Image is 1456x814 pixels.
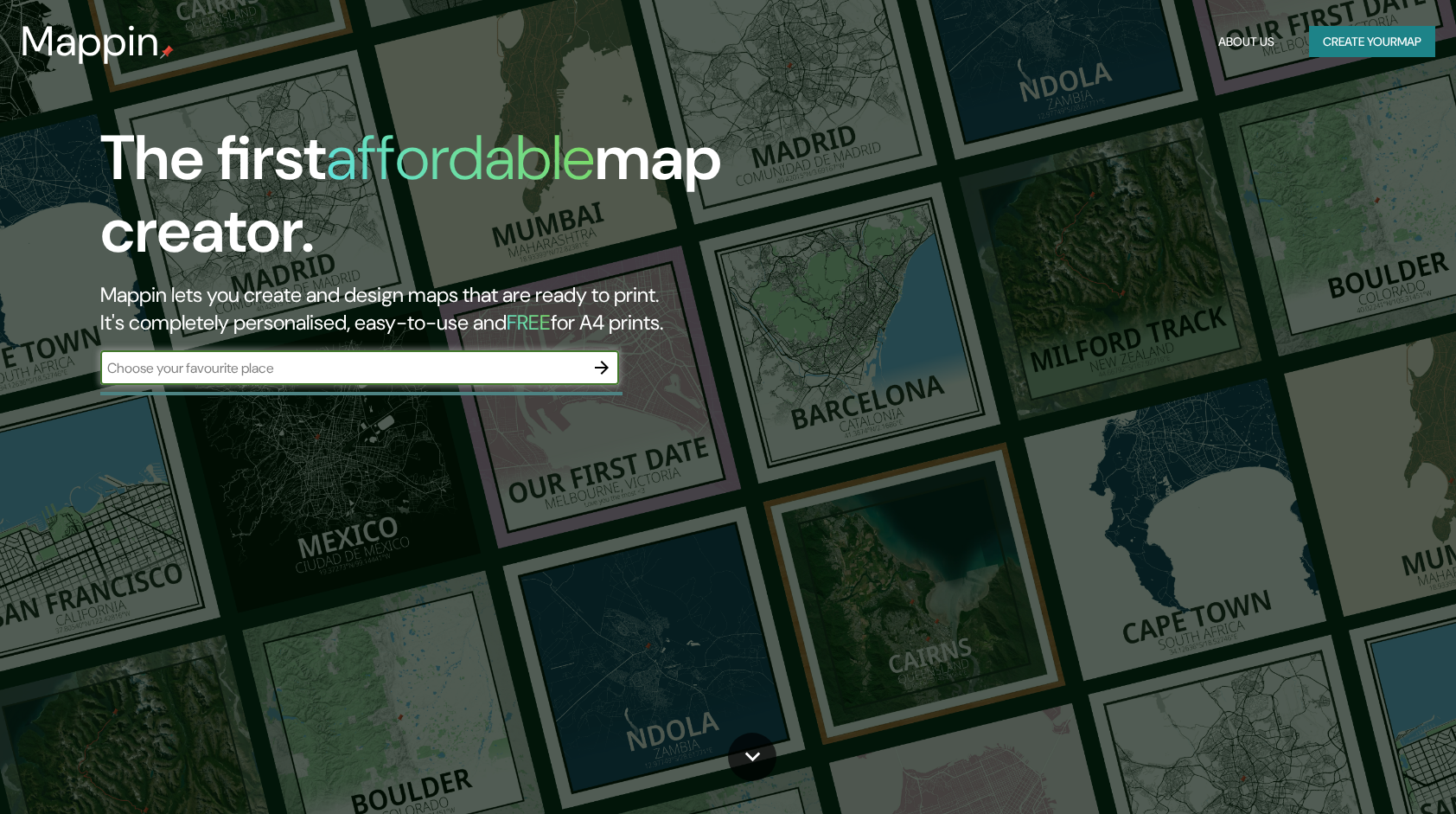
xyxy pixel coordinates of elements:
button: About Us [1211,26,1281,58]
h1: The first map creator. [100,122,828,281]
h3: Mappin [21,17,160,66]
h5: FREE [507,309,551,336]
h2: Mappin lets you create and design maps that are ready to print. It's completely personalised, eas... [100,281,828,336]
button: Create yourmap [1309,26,1435,58]
h1: affordable [326,118,595,198]
img: mappin-pin [160,45,174,59]
input: Choose your favourite place [100,358,584,378]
